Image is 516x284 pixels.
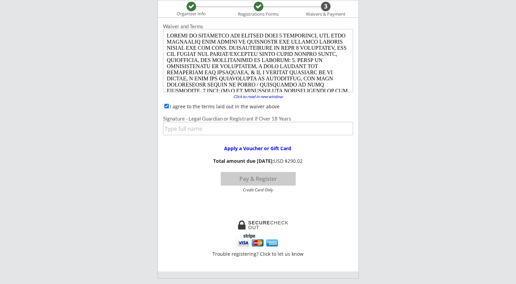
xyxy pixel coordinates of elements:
div: Waivers & Payment [302,12,349,17]
div: USD $290.02 [211,158,305,164]
input: Type full name [163,122,353,135]
button: Pay & Register [221,172,296,186]
div: Click to read in new window [229,95,287,99]
a: Click to read in new window [229,95,287,100]
strong: Total amount due [DATE]: [213,158,274,164]
div: 3 [321,3,330,10]
div: Trouble registering? Click to let us know [212,252,304,256]
div: Registrations Forms [235,12,282,17]
div: Credit Card Only [223,188,293,192]
strong: SECURE [248,220,270,225]
div: Organizer Info [173,11,210,17]
div: CHECKOUT [248,220,289,230]
div: Waiver and Terms [163,24,353,29]
label: I agree to the terms laid out in the waiver above [170,103,280,110]
div: Signature - Legal Guardian or Registrant if Over 18 Years [163,116,353,121]
div: Apply a Voucher or Gift Card [214,146,302,151]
